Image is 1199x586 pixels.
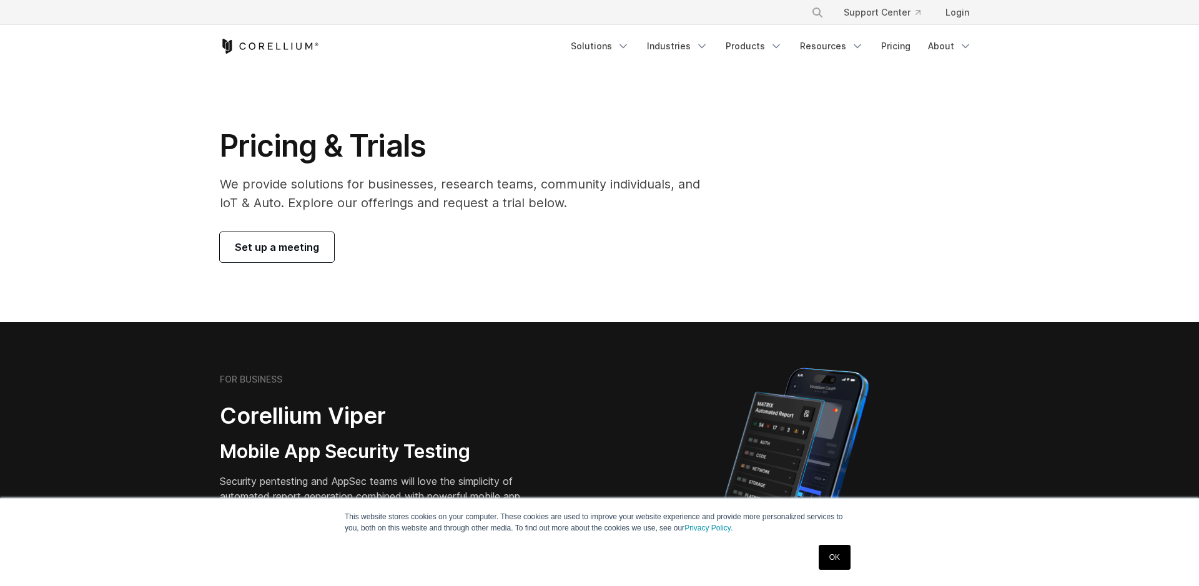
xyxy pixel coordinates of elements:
a: Corellium Home [220,39,319,54]
a: Pricing [874,35,918,57]
p: Security pentesting and AppSec teams will love the simplicity of automated report generation comb... [220,474,540,519]
a: Privacy Policy. [684,524,733,532]
a: OK [819,545,851,570]
p: This website stores cookies on your computer. These cookies are used to improve your website expe... [345,511,854,534]
a: Login [935,1,979,24]
a: Industries [639,35,716,57]
img: Corellium MATRIX automated report on iPhone showing app vulnerability test results across securit... [702,362,890,580]
a: Resources [792,35,871,57]
button: Search [806,1,829,24]
a: Support Center [834,1,930,24]
a: Set up a meeting [220,232,334,262]
a: Products [718,35,790,57]
a: About [920,35,979,57]
p: We provide solutions for businesses, research teams, community individuals, and IoT & Auto. Explo... [220,175,718,212]
h2: Corellium Viper [220,402,540,430]
a: Solutions [563,35,637,57]
h3: Mobile App Security Testing [220,440,540,464]
div: Navigation Menu [563,35,979,57]
h1: Pricing & Trials [220,127,718,165]
div: Navigation Menu [796,1,979,24]
span: Set up a meeting [235,240,319,255]
h6: FOR BUSINESS [220,374,282,385]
